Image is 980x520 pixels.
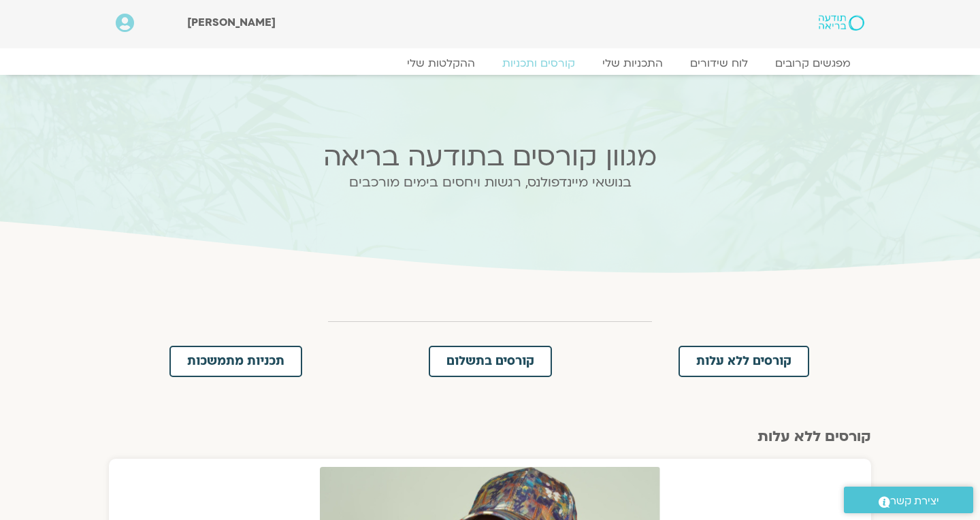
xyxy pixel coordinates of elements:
a: קורסים ותכניות [489,56,589,70]
span: קורסים ללא עלות [696,355,791,368]
a: יצירת קשר [844,487,973,513]
h2: קורסים ללא עלות [109,429,871,445]
a: קורסים בתשלום [429,346,552,377]
a: ההקלטות שלי [393,56,489,70]
span: [PERSON_NAME] [187,15,276,30]
h2: מגוון קורסים בתודעה בריאה [223,142,757,172]
a: התכניות שלי [589,56,676,70]
span: קורסים בתשלום [446,355,534,368]
a: קורסים ללא עלות [679,346,809,377]
a: תכניות מתמשכות [169,346,302,377]
span: תכניות מתמשכות [187,355,284,368]
a: לוח שידורים [676,56,762,70]
nav: Menu [116,56,864,70]
span: יצירת קשר [890,492,939,510]
a: מפגשים קרובים [762,56,864,70]
h2: בנושאי מיינדפולנס, רגשות ויחסים בימים מורכבים [223,175,757,190]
